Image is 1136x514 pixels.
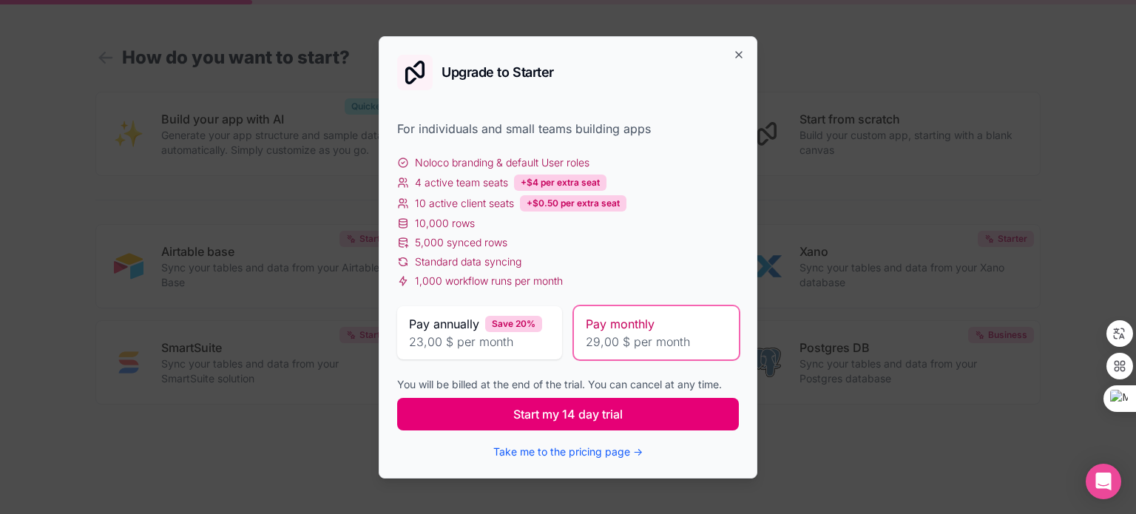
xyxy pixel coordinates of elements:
[397,120,739,138] div: For individuals and small teams building apps
[415,155,589,170] span: Noloco branding & default User roles
[493,444,643,459] button: Take me to the pricing page →
[415,274,563,288] span: 1,000 workflow runs per month
[586,333,727,351] span: 29,00 $ per month
[409,333,550,351] span: 23,00 $ per month
[397,398,739,430] button: Start my 14 day trial
[415,175,508,190] span: 4 active team seats
[514,175,606,191] div: +$4 per extra seat
[733,49,745,61] button: Close
[415,196,514,211] span: 10 active client seats
[397,377,739,392] div: You will be billed at the end of the trial. You can cancel at any time.
[513,405,623,423] span: Start my 14 day trial
[586,315,655,333] span: Pay monthly
[520,195,626,212] div: +$0.50 per extra seat
[485,316,542,332] div: Save 20%
[415,235,507,250] span: 5,000 synced rows
[415,216,475,231] span: 10,000 rows
[409,315,479,333] span: Pay annually
[415,254,521,269] span: Standard data syncing
[442,66,554,79] h2: Upgrade to Starter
